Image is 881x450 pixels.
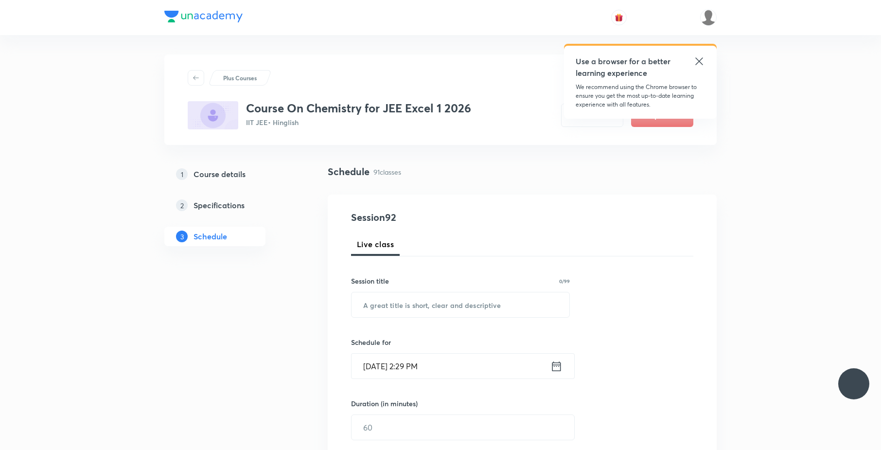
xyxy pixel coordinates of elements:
[246,117,471,127] p: IIT JEE • Hinglish
[194,168,246,180] h5: Course details
[848,378,860,390] img: ttu
[559,279,570,284] p: 0/99
[176,168,188,180] p: 1
[352,415,574,440] input: 60
[176,231,188,242] p: 3
[351,210,529,225] h4: Session 92
[164,11,243,25] a: Company Logo
[615,13,623,22] img: avatar
[576,55,672,79] h5: Use a browser for a better learning experience
[188,101,238,129] img: 8779A2E0-8065-4AFC-8DB7-E76F0731A2A9_plus.png
[194,199,245,211] h5: Specifications
[351,337,570,347] h6: Schedule for
[194,231,227,242] h5: Schedule
[164,11,243,22] img: Company Logo
[246,101,471,115] h3: Course On Chemistry for JEE Excel 1 2026
[223,73,257,82] p: Plus Courses
[176,199,188,211] p: 2
[700,9,717,26] img: aadi Shukla
[328,164,370,179] h4: Schedule
[561,104,623,127] button: Preview
[352,292,569,317] input: A great title is short, clear and descriptive
[357,238,394,250] span: Live class
[164,196,297,215] a: 2Specifications
[611,10,627,25] button: avatar
[164,164,297,184] a: 1Course details
[373,167,401,177] p: 91 classes
[351,276,389,286] h6: Session title
[351,398,418,409] h6: Duration (in minutes)
[576,83,705,109] p: We recommend using the Chrome browser to ensure you get the most up-to-date learning experience w...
